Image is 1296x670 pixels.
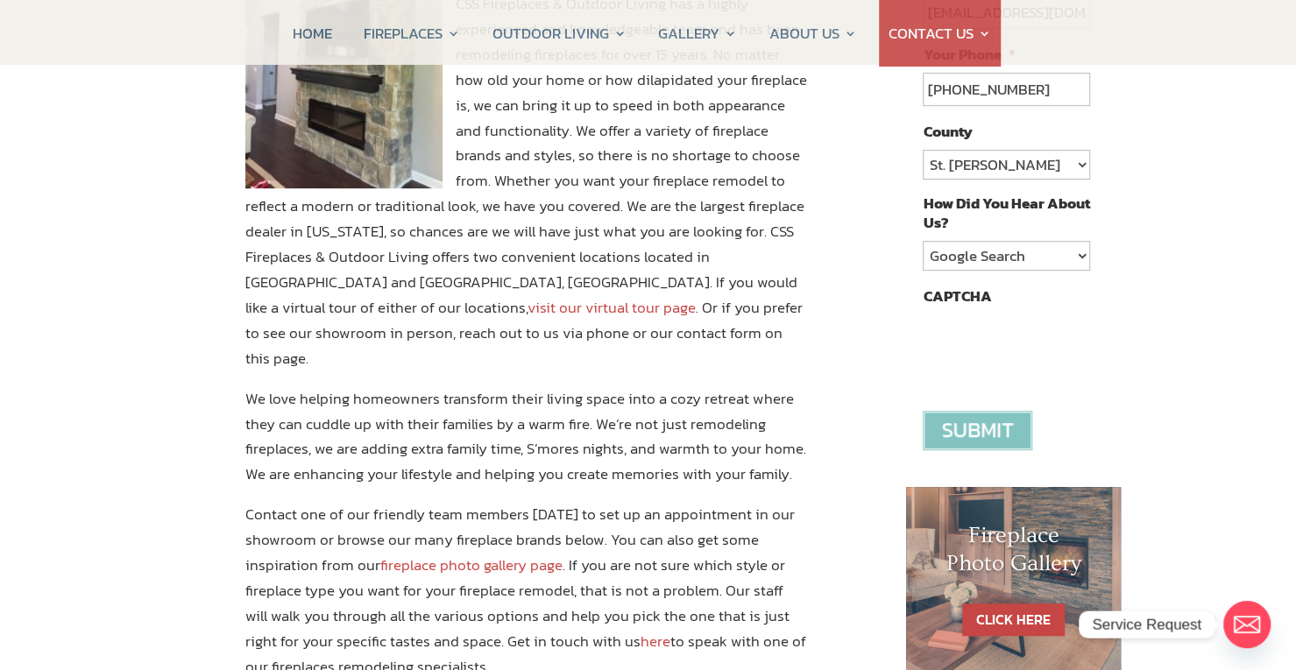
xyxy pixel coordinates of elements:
[245,386,808,503] p: We love helping homeowners transform their living space into a cozy retreat where they can cuddle...
[923,194,1089,232] label: How Did You Hear About Us?
[923,122,972,141] label: County
[923,286,991,306] label: CAPTCHA
[941,522,1087,585] h1: Fireplace Photo Gallery
[528,296,696,319] a: visit our virtual tour page
[641,630,670,652] a: here
[962,603,1065,636] a: CLICK HERE
[923,411,1032,450] input: Submit
[923,314,1189,383] iframe: reCAPTCHA
[1223,601,1271,648] a: Email
[380,554,563,576] a: fireplace photo gallery page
